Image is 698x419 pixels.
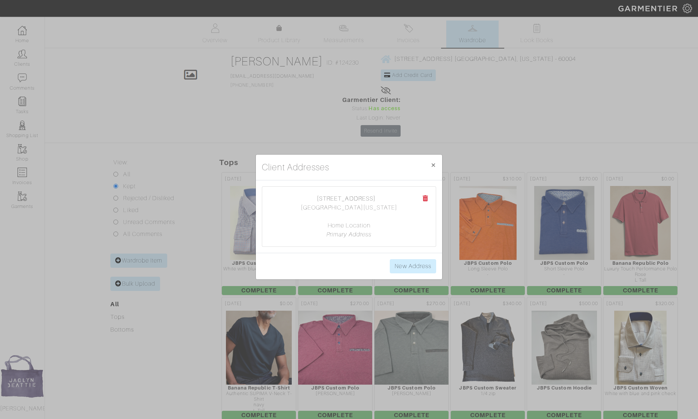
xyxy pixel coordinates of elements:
i: Primary Address [327,231,372,238]
a: [STREET_ADDRESS] [317,195,376,202]
span: × [431,160,436,170]
center: [GEOGRAPHIC_DATA][US_STATE] Home Location [270,194,428,239]
h4: Client Addresses [262,161,329,174]
a: New Address [390,259,436,273]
